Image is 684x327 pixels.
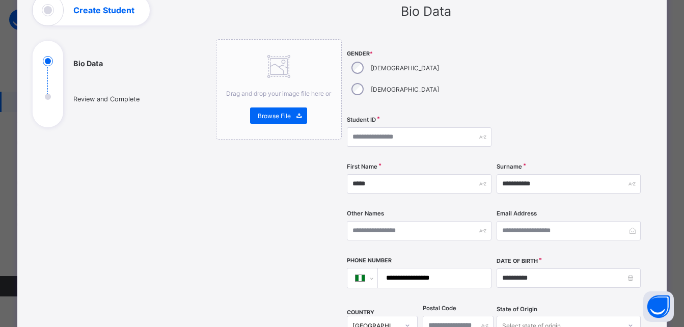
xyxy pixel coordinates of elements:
span: Browse File [258,112,291,120]
label: Email Address [497,210,537,217]
label: Other Names [347,210,384,217]
label: [DEMOGRAPHIC_DATA] [371,86,439,93]
button: Open asap [643,291,674,322]
label: Surname [497,163,522,170]
span: COUNTRY [347,309,374,316]
div: Drag and drop your image file here orBrowse File [216,39,342,140]
span: Gender [347,50,491,57]
label: Postal Code [423,305,456,312]
label: First Name [347,163,377,170]
label: Phone Number [347,257,392,264]
label: Date of Birth [497,258,538,264]
span: Bio Data [401,4,451,19]
label: [DEMOGRAPHIC_DATA] [371,64,439,72]
span: Drag and drop your image file here or [226,90,331,97]
h1: Create Student [73,6,134,14]
span: State of Origin [497,306,537,313]
label: Student ID [347,116,376,123]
